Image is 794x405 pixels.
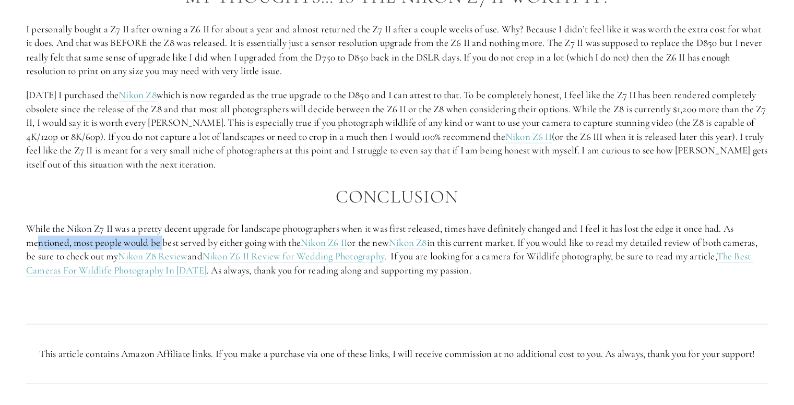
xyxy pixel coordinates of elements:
a: Nikon Z6 II Review for Wedding Photography [203,249,384,263]
a: The Best Cameras For Wildlife Photography In [DATE] [26,249,753,277]
p: [DATE] I purchased the which is now regarded as the true upgrade to the D850 and I can attest to ... [26,88,768,171]
a: Nikon Z6 II [301,236,347,249]
p: This article contains Amazon Affiliate links. If you make a purchase via one of these links, I wi... [26,347,768,361]
p: I personally bought a Z7 II after owning a Z6 II for about a year and almost returned the Z7 II a... [26,22,768,78]
a: Nikon Z8 Review [118,249,187,263]
a: Nikon Z8 [118,88,157,101]
a: Nikon Z6 II [505,130,552,143]
p: While the Nikon Z7 II was a pretty decent upgrade for landscape photographers when it was first r... [26,221,768,277]
a: Nikon Z8 [389,236,427,249]
h2: Conclusion [26,186,768,207]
